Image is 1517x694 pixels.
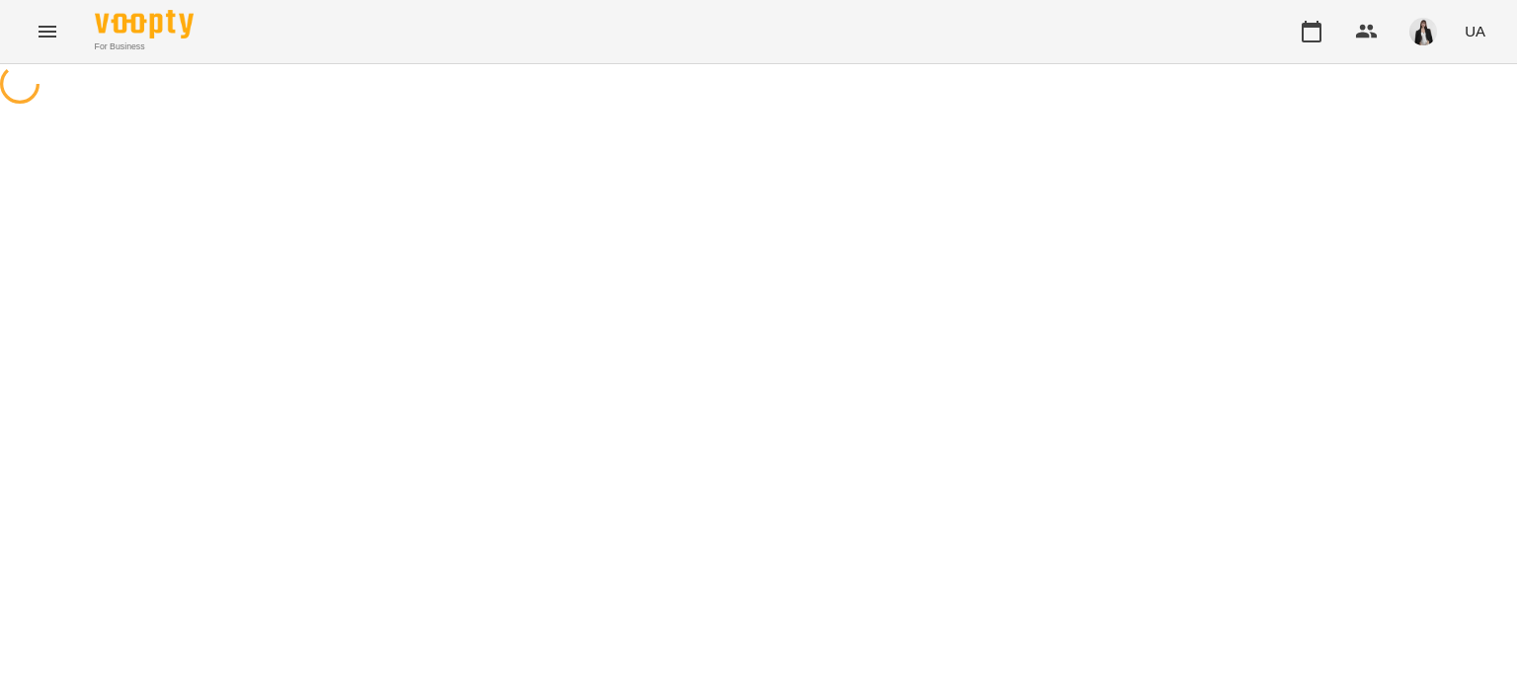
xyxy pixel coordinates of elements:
span: For Business [95,40,194,53]
button: Menu [24,8,71,55]
img: Voopty Logo [95,10,194,39]
img: 6be5f68e7f567926e92577630b8ad8eb.jpg [1409,18,1437,45]
button: UA [1457,13,1493,49]
span: UA [1465,21,1485,41]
